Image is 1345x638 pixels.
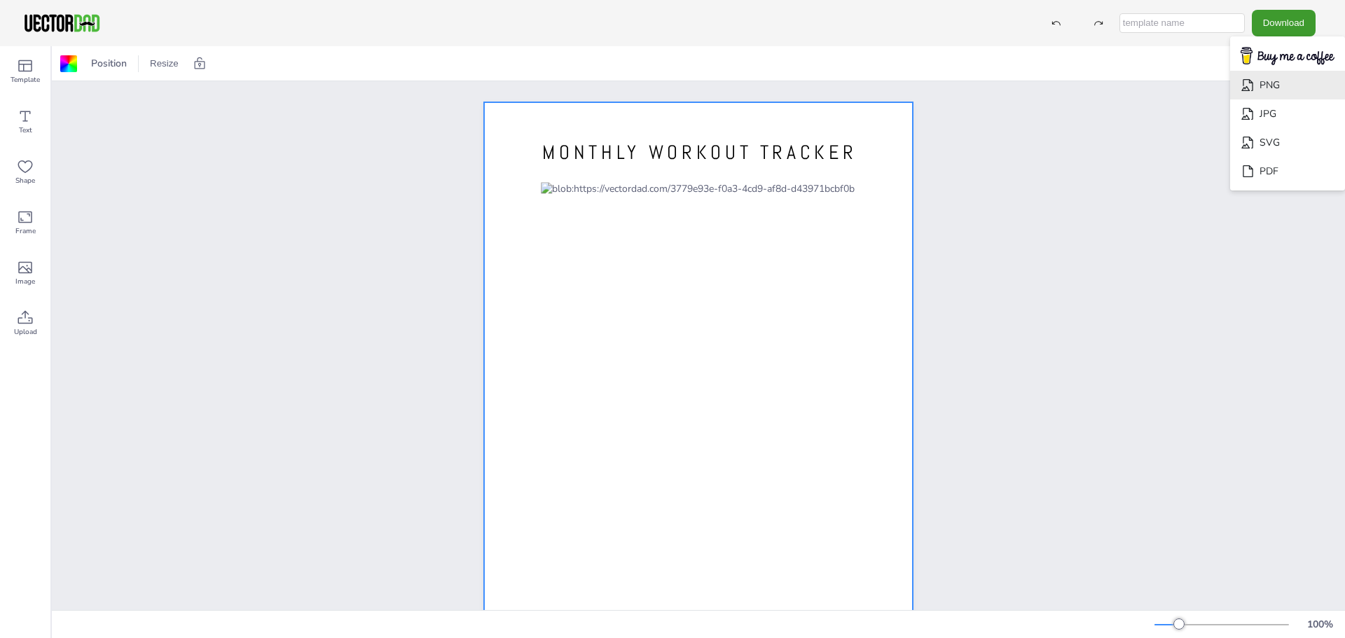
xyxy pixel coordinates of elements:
[1230,99,1345,128] li: JPG
[144,53,184,75] button: Resize
[14,326,37,338] span: Upload
[1119,13,1245,33] input: template name
[22,13,102,34] img: VectorDad-1.png
[88,57,130,70] span: Position
[1230,157,1345,186] li: PDF
[1303,618,1337,631] div: 100 %
[15,175,35,186] span: Shape
[1230,36,1345,191] ul: Download
[1232,43,1344,70] img: buymecoffee.png
[1252,10,1316,36] button: Download
[1230,71,1345,99] li: PNG
[1230,128,1345,157] li: SVG
[15,226,36,237] span: Frame
[15,276,35,287] span: Image
[542,140,857,165] span: MONTHLY WORKOUT TRACKER
[11,74,40,85] span: Template
[19,125,32,136] span: Text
